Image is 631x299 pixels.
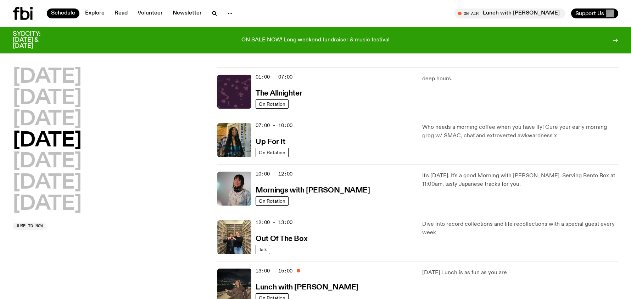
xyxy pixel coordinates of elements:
p: Dive into record collections and life recollections with a special guest every week [422,220,618,237]
button: [DATE] [13,131,82,151]
a: Talk [256,245,270,254]
span: 10:00 - 12:00 [256,171,292,177]
p: deep hours. [422,75,618,83]
button: [DATE] [13,194,82,214]
h3: Out Of The Box [256,235,307,243]
a: Volunteer [133,8,167,18]
img: Matt and Kate stand in the music library and make a heart shape with one hand each. [217,220,251,254]
button: On AirLunch with [PERSON_NAME] [454,8,565,18]
a: On Rotation [256,148,289,157]
span: Talk [259,247,267,252]
a: Lunch with [PERSON_NAME] [256,282,358,291]
span: Support Us [575,10,604,17]
a: Read [110,8,132,18]
h3: Up For It [256,138,285,146]
h3: SYDCITY: [DATE] & [DATE] [13,31,58,49]
a: Schedule [47,8,79,18]
h3: The Allnighter [256,90,302,97]
button: Jump to now [13,223,46,230]
button: [DATE] [13,173,82,193]
span: On Rotation [259,198,285,203]
span: On Rotation [259,101,285,107]
span: 13:00 - 15:00 [256,268,292,274]
a: Newsletter [168,8,206,18]
span: Jump to now [16,224,43,228]
button: [DATE] [13,110,82,130]
h3: Lunch with [PERSON_NAME] [256,284,358,291]
p: Who needs a morning coffee when you have Ify! Cure your early morning grog w/ SMAC, chat and extr... [422,123,618,140]
a: On Rotation [256,99,289,109]
span: 12:00 - 13:00 [256,219,292,226]
p: [DATE] Lunch is as fun as you are [422,269,618,277]
button: [DATE] [13,67,82,87]
span: On Rotation [259,150,285,155]
a: The Allnighter [256,88,302,97]
img: Ify - a Brown Skin girl with black braided twists, looking up to the side with her tongue stickin... [217,123,251,157]
span: 01:00 - 07:00 [256,74,292,80]
button: Support Us [571,8,618,18]
a: Mornings with [PERSON_NAME] [256,185,370,194]
span: 07:00 - 10:00 [256,122,292,129]
button: [DATE] [13,88,82,108]
p: It's [DATE]. It's a good Morning with [PERSON_NAME]. Serving Bento Box at 11:00am, tasty Japanese... [422,172,618,189]
a: Out Of The Box [256,234,307,243]
a: On Rotation [256,196,289,206]
a: Up For It [256,137,285,146]
button: [DATE] [13,152,82,172]
p: ON SALE NOW! Long weekend fundraiser & music festival [241,37,390,44]
a: Explore [81,8,109,18]
img: Kana Frazer is smiling at the camera with her head tilted slightly to her left. She wears big bla... [217,172,251,206]
h3: Mornings with [PERSON_NAME] [256,187,370,194]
